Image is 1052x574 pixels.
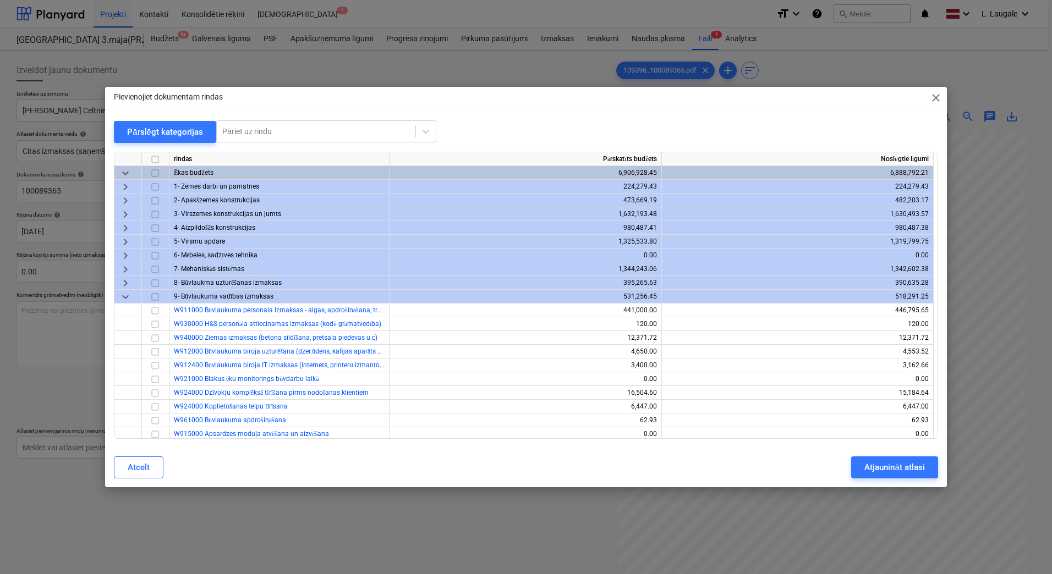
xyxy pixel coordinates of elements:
a: W940000 Ziemas izmaksas (betona sildīšana, pretsala piedevas u.c) [174,334,377,341]
div: 62.93 [666,413,929,427]
div: 6,447.00 [394,400,657,413]
button: Atjaunināt atlasi [851,456,938,478]
button: Atcelt [114,456,163,478]
div: 4,650.00 [394,345,657,358]
div: 446,795.65 [666,303,929,317]
span: 4- Aizpildošās konstrukcijas [174,224,255,231]
span: keyboard_arrow_right [119,194,132,207]
div: 1,342,602.38 [666,262,929,276]
span: 6- Mēbeles, sadzīves tehnika [174,251,257,259]
div: 3,162.66 [666,358,929,372]
div: 980,487.41 [394,221,657,235]
a: W961000 Būvlaukuma apdrošināšana [174,416,286,424]
div: 224,279.43 [666,180,929,194]
div: 1,344,243.06 [394,262,657,276]
div: 120.00 [666,317,929,331]
span: keyboard_arrow_right [119,235,132,249]
div: 0.00 [394,372,657,386]
iframe: Chat Widget [997,521,1052,574]
span: keyboard_arrow_right [119,208,132,221]
span: keyboard_arrow_right [119,249,132,262]
span: 3- Virszemes konstrukcijas un jumts [174,210,281,218]
span: Ēkas budžets [174,169,213,176]
button: Pārslēgt kategorijas [114,121,216,143]
div: Pārskatīts budžets [390,152,662,166]
p: Pievienojiet dokumentam rindas [114,91,223,103]
span: close [929,91,943,104]
div: 1,319,799.75 [666,235,929,249]
div: 980,487.38 [666,221,929,235]
span: keyboard_arrow_right [119,222,132,235]
a: W912400 Būvlaukuma biroja IT izmaksas (internets, printeru izmantošana) [174,361,396,369]
span: keyboard_arrow_down [119,290,132,303]
span: 5- Virsmu apdare [174,238,225,245]
div: 12,371.72 [666,331,929,345]
div: 120.00 [394,317,657,331]
a: W921000 Blakus ēku monitorings būvdarbu laikā [174,375,319,383]
div: 1,630,493.57 [666,207,929,221]
div: 390,635.28 [666,276,929,290]
span: keyboard_arrow_down [119,167,132,180]
div: 12,371.72 [394,331,657,345]
span: keyboard_arrow_right [119,277,132,290]
div: 531,256.45 [394,290,657,303]
div: Atjaunināt atlasi [864,460,924,474]
div: 518,291.25 [666,290,929,303]
span: 8- Būvlaukma uzturēšanas izmaksas [174,279,282,286]
div: 441,000.00 [394,303,657,317]
div: Pārslēgt kategorijas [127,125,203,139]
span: keyboard_arrow_right [119,263,132,276]
div: 16,504.60 [394,386,657,400]
div: 1,632,193.48 [394,207,657,221]
div: rindas [169,152,390,166]
div: 473,669.19 [394,194,657,207]
div: 3,400.00 [394,358,657,372]
a: W924000 Dzīvokļu komplēksā tīrīšana pirms nodošanas klientiem [174,389,369,396]
div: 1,325,533.80 [394,235,657,249]
span: W911000 Būvlaukuma personala izmaksas - algas, apdrošināšana, transports, mob.sakari, sertifikāti... [174,306,576,314]
span: 1- Zemes darbi un pamatnes [174,183,259,190]
a: W930000 H&S personāla attiecinamas izmaksas (kodē grāmatvedība) [174,320,381,328]
a: W915000 Apsardzes moduļa atvēšana un aizvēšana [174,430,329,438]
div: 395,265.63 [394,276,657,290]
div: 6,447.00 [666,400,929,413]
a: W912000 Būvlaukuma biroja uzturēšana (dzer.ūdens, kafijas aparāts u.c) [174,347,388,355]
div: 0.00 [394,427,657,441]
span: 2- Apakšzemes konstrukcijas [174,196,260,204]
div: 482,203.17 [666,194,929,207]
div: 0.00 [666,249,929,262]
a: W924000 Koplietošanas telpu tīrīsana [174,402,288,410]
span: 7- Mehaniskās sistēmas [174,265,244,273]
div: 0.00 [394,249,657,262]
div: 6,906,928.45 [394,166,657,180]
span: 9- Būvlaukuma vadības izmaksas [174,292,273,300]
div: Atcelt [128,460,150,474]
div: 62.93 [394,413,657,427]
div: 15,184.64 [666,386,929,400]
div: 6,888,792.21 [666,166,929,180]
div: 0.00 [666,427,929,441]
a: W911000 Būvlaukuma personala izmaksas - algas, apdrošināšana, transports, mob.[PERSON_NAME], sert... [174,306,576,314]
div: 4,553.52 [666,345,929,358]
div: 224,279.43 [394,180,657,194]
div: 0.00 [666,372,929,386]
span: keyboard_arrow_right [119,180,132,194]
div: Noslēgtie līgumi [662,152,934,166]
